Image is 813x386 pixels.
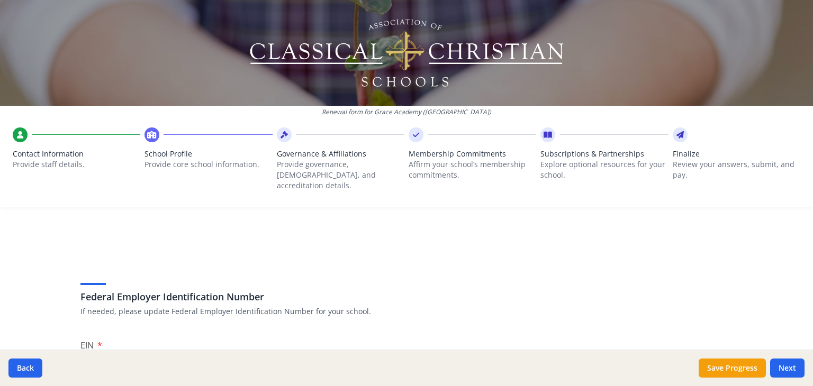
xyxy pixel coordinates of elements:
p: Review your answers, submit, and pay. [673,159,800,180]
p: Explore optional resources for your school. [540,159,668,180]
p: Affirm your school’s membership commitments. [409,159,536,180]
button: Back [8,359,42,378]
span: Governance & Affiliations [277,149,404,159]
button: Next [770,359,805,378]
span: Finalize [673,149,800,159]
span: Contact Information [13,149,140,159]
span: Membership Commitments [409,149,536,159]
span: EIN [80,339,94,351]
button: Save Progress [699,359,766,378]
p: If needed, please update Federal Employer Identification Number for your school. [80,306,733,317]
span: Subscriptions & Partnerships [540,149,668,159]
p: Provide core school information. [144,159,272,170]
p: Provide governance, [DEMOGRAPHIC_DATA], and accreditation details. [277,159,404,191]
span: School Profile [144,149,272,159]
img: Logo [248,16,565,90]
h3: Federal Employer Identification Number [80,289,733,304]
p: Provide staff details. [13,159,140,170]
